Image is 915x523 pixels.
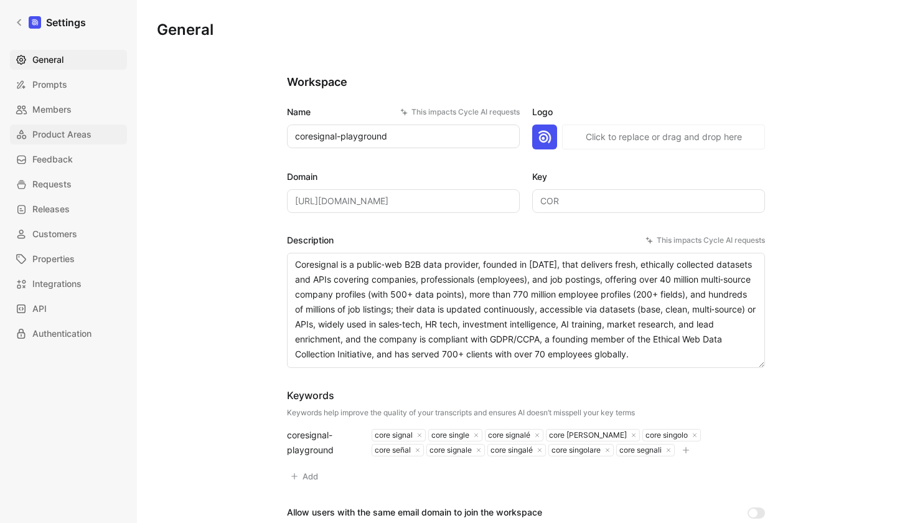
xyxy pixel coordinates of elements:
[287,105,520,120] label: Name
[32,301,47,316] span: API
[32,202,70,217] span: Releases
[10,10,91,35] a: Settings
[10,125,127,144] a: Product Areas
[372,445,411,455] div: core señal
[532,105,765,120] label: Logo
[32,227,77,242] span: Customers
[617,445,662,455] div: core segnali
[287,468,324,485] button: Add
[287,505,542,520] div: Allow users with the same email domain to join the workspace
[400,106,520,118] div: This impacts Cycle AI requests
[287,169,520,184] label: Domain
[10,100,127,120] a: Members
[10,324,127,344] a: Authentication
[429,430,469,440] div: core single
[10,249,127,269] a: Properties
[32,152,73,167] span: Feedback
[10,174,127,194] a: Requests
[157,20,213,40] h1: General
[287,233,765,248] label: Description
[287,428,357,458] div: coresignal-playground
[10,50,127,70] a: General
[32,102,72,117] span: Members
[10,299,127,319] a: API
[427,445,472,455] div: core signale
[10,224,127,244] a: Customers
[32,276,82,291] span: Integrations
[532,169,765,184] label: Key
[645,234,765,247] div: This impacts Cycle AI requests
[547,430,627,440] div: core [PERSON_NAME]
[562,125,765,149] button: Click to replace or drag and drop here
[32,52,63,67] span: General
[10,75,127,95] a: Prompts
[372,430,413,440] div: core signal
[287,408,635,418] div: Keywords help improve the quality of your transcripts and ensures AI doesn’t misspell your key terms
[287,253,765,368] textarea: Coresignal is a public‑web B2B data provider, founded in [DATE], that delivers fresh, ethically c...
[532,125,557,149] img: logo
[643,430,688,440] div: core singolo
[46,15,86,30] h1: Settings
[32,326,91,341] span: Authentication
[32,252,75,266] span: Properties
[10,274,127,294] a: Integrations
[32,127,91,142] span: Product Areas
[549,445,601,455] div: core singolare
[10,199,127,219] a: Releases
[488,445,533,455] div: core singalé
[10,149,127,169] a: Feedback
[32,177,72,192] span: Requests
[287,388,635,403] div: Keywords
[287,189,520,213] input: Some placeholder
[32,77,67,92] span: Prompts
[287,75,765,90] h2: Workspace
[486,430,530,440] div: core signalé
